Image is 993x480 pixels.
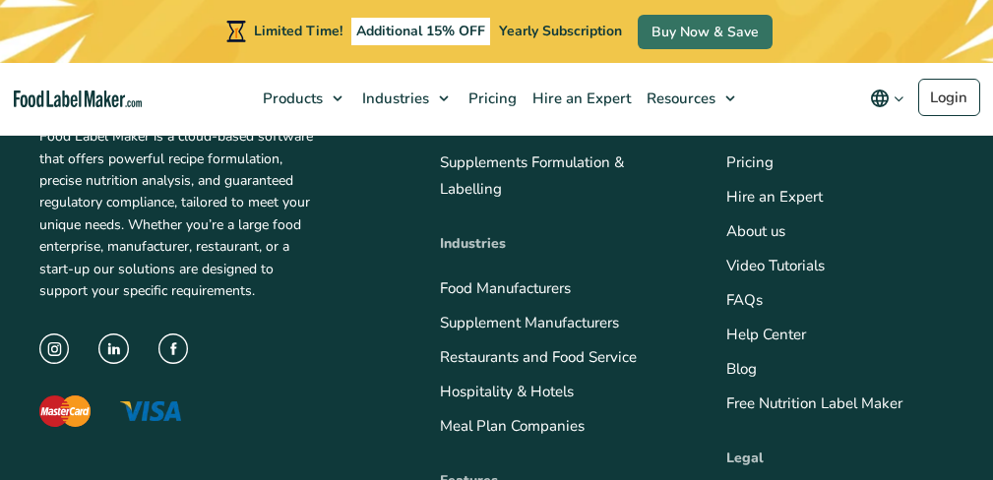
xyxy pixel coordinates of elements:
img: LinkedIn Icon [98,333,129,364]
a: Meal Plan Companies [440,416,585,436]
span: Limited Time! [254,22,342,40]
a: Food Label Maker homepage [14,90,142,107]
a: Pricing [726,152,774,172]
p: Food Label Maker is a cloud-based software that offers powerful recipe formulation, precise nutri... [39,126,318,302]
a: Help Center [726,325,806,344]
p: Industries [440,233,667,255]
span: Yearly Subscription [499,22,622,40]
a: Industries [352,63,459,134]
span: Industries [356,89,431,108]
span: Resources [641,89,717,108]
span: Hire an Expert [527,89,633,108]
a: Buy Now & Save [638,15,773,49]
a: Food Nutrition Labelling [440,118,600,138]
a: Supplements Formulation & Labelling [440,152,624,199]
img: Facebook Icon [158,333,189,364]
p: Legal [726,448,954,469]
a: Blog [726,359,757,379]
a: Login [918,79,980,116]
span: Products [257,89,325,108]
a: Hire an Expert [726,187,823,207]
a: Video Tutorials [726,256,825,275]
a: How it Works [726,118,819,138]
img: The Mastercard logo displaying a red circle saying [39,395,91,427]
a: Food Manufacturers [440,278,571,298]
a: Resources [637,63,745,134]
button: Change language [856,79,918,118]
a: FAQs [726,290,763,310]
a: Pricing [459,63,523,134]
img: The Visa logo with blue letters and a yellow flick above the [120,401,181,421]
a: Supplement Manufacturers [440,313,619,332]
a: Hospitality & Hotels [440,382,574,401]
a: Restaurants and Food Service [440,347,637,367]
a: Hire an Expert [523,63,637,134]
a: Products [253,63,352,134]
span: Pricing [463,89,519,108]
a: Free Nutrition Label Maker [726,393,902,413]
span: Additional 15% OFF [351,18,490,45]
img: instagram icon [39,333,70,364]
a: About us [726,221,785,241]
